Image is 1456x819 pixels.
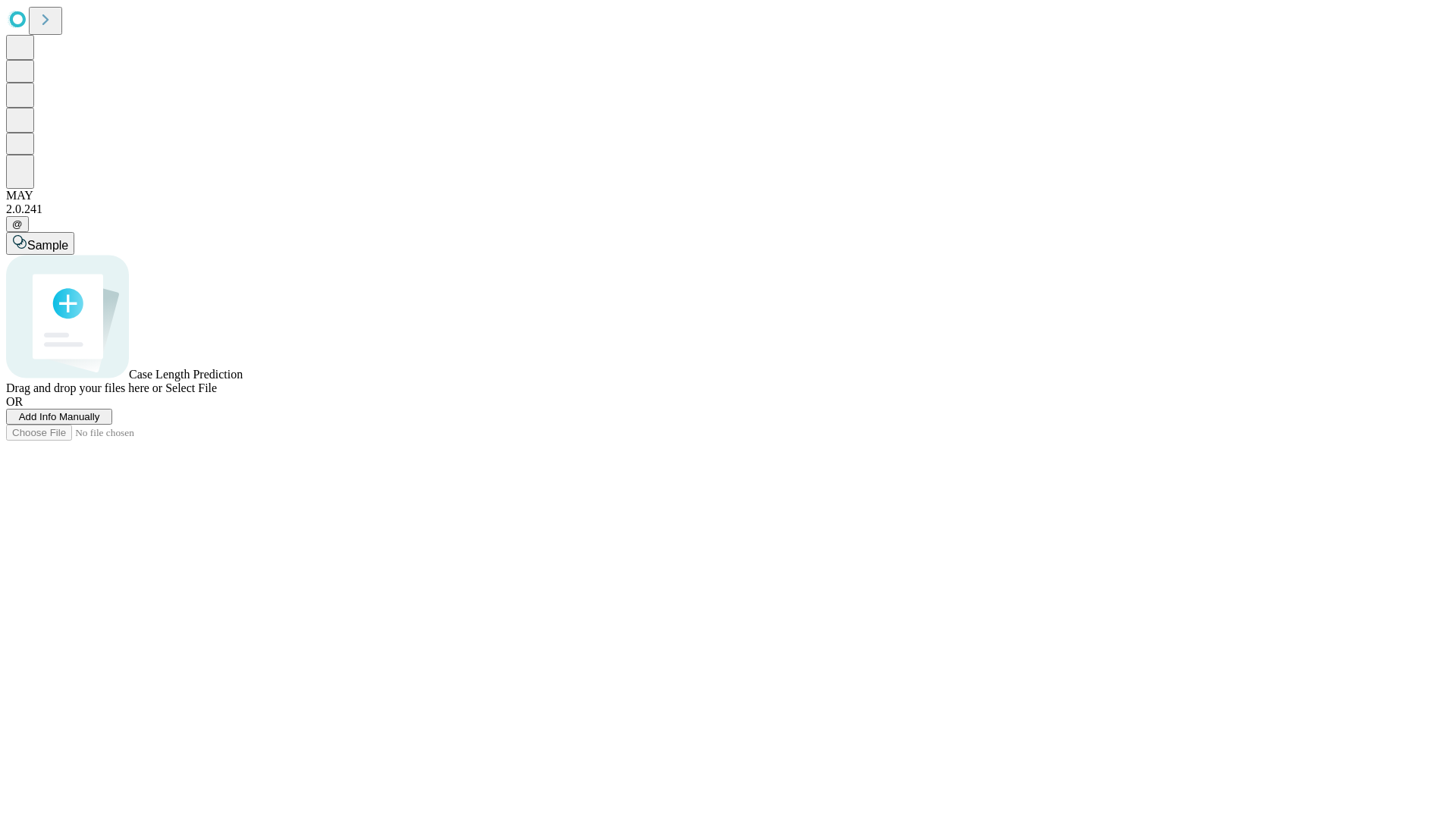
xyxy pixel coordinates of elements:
span: @ [12,218,23,230]
button: @ [6,216,29,232]
div: MAY [6,189,1450,202]
span: Drag and drop your files here or [6,381,162,394]
button: Add Info Manually [6,409,112,425]
button: Sample [6,232,74,255]
span: Select File [165,381,217,394]
span: Case Length Prediction [129,368,243,381]
span: OR [6,395,23,408]
div: 2.0.241 [6,202,1450,216]
span: Sample [27,239,68,252]
span: Add Info Manually [19,411,100,422]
